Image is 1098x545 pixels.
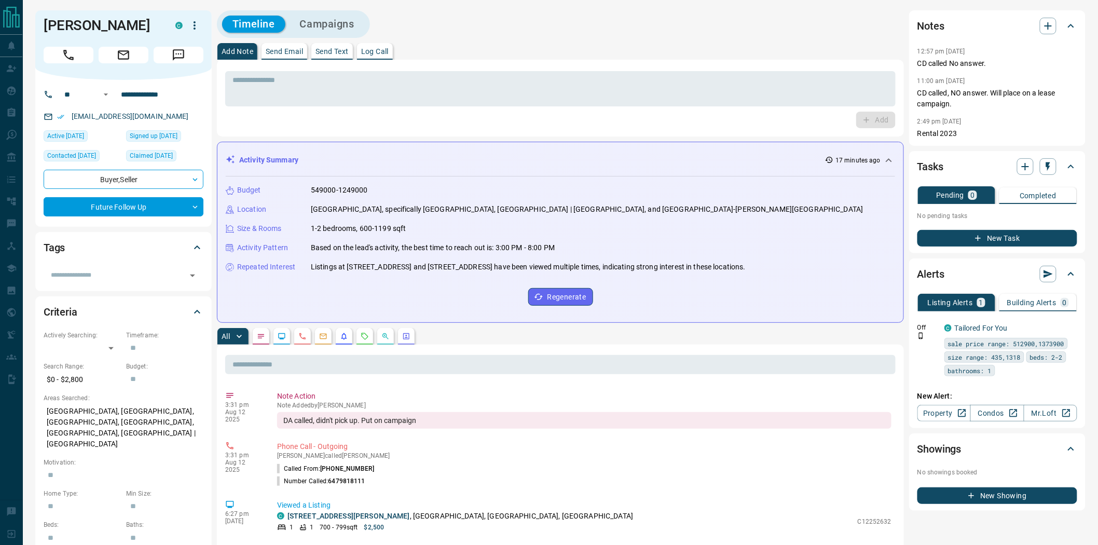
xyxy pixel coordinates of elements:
[225,459,262,473] p: Aug 12 2025
[126,150,203,165] div: Wed Sep 26 2018
[311,204,863,215] p: [GEOGRAPHIC_DATA], specifically [GEOGRAPHIC_DATA], [GEOGRAPHIC_DATA] | [GEOGRAPHIC_DATA], and [GE...
[320,523,358,532] p: 700 - 799 sqft
[126,489,203,498] p: Min Size:
[226,151,895,170] div: Activity Summary17 minutes ago
[126,130,203,145] div: Wed Sep 26 2018
[917,266,944,282] h2: Alerts
[917,18,944,34] h2: Notes
[917,262,1077,287] div: Alerts
[154,47,203,63] span: Message
[257,332,265,340] svg: Notes
[277,441,891,452] p: Phone Call - Outgoing
[130,131,177,141] span: Signed up [DATE]
[266,48,303,55] p: Send Email
[310,523,313,532] p: 1
[225,517,262,525] p: [DATE]
[917,437,1077,461] div: Showings
[340,332,348,340] svg: Listing Alerts
[917,391,1077,402] p: New Alert:
[955,324,1008,332] a: Tailored For You
[126,520,203,529] p: Baths:
[44,17,160,34] h1: [PERSON_NAME]
[936,192,964,199] p: Pending
[917,58,1077,69] p: CD called No answer.
[47,151,96,161] span: Contacted [DATE]
[99,47,148,63] span: Email
[277,452,891,459] p: [PERSON_NAME] called [PERSON_NAME]
[100,88,112,101] button: Open
[970,192,975,199] p: 0
[57,113,64,120] svg: Email Verified
[970,405,1024,421] a: Condos
[1020,192,1056,199] p: Completed
[917,154,1077,179] div: Tasks
[44,299,203,324] div: Criteria
[917,77,965,85] p: 11:00 am [DATE]
[239,155,298,166] p: Activity Summary
[311,242,555,253] p: Based on the lead's activity, the best time to reach out is: 3:00 PM - 8:00 PM
[298,332,307,340] svg: Calls
[277,500,891,511] p: Viewed a Listing
[361,332,369,340] svg: Requests
[290,523,293,532] p: 1
[44,458,203,467] p: Motivation:
[917,13,1077,38] div: Notes
[381,332,390,340] svg: Opportunities
[130,151,173,161] span: Claimed [DATE]
[1024,405,1077,421] a: Mr.Loft
[979,299,983,306] p: 1
[222,16,285,33] button: Timeline
[944,324,952,332] div: condos.ca
[44,150,121,165] div: Mon Dec 02 2024
[237,223,282,234] p: Size & Rooms
[277,402,891,409] p: Note Added by [PERSON_NAME]
[222,333,230,340] p: All
[44,197,203,216] div: Future Follow Up
[44,170,203,189] div: Buyer , Seller
[917,158,943,175] h2: Tasks
[222,48,253,55] p: Add Note
[311,185,368,196] p: 549000-1249000
[277,412,891,429] div: DA called, didn't pick up. Put on campaign
[361,48,389,55] p: Log Call
[277,476,365,486] p: Number Called:
[917,208,1077,224] p: No pending tasks
[315,48,349,55] p: Send Text
[917,468,1077,477] p: No showings booked
[364,523,385,532] p: $2,500
[72,112,189,120] a: [EMAIL_ADDRESS][DOMAIN_NAME]
[44,489,121,498] p: Home Type:
[44,331,121,340] p: Actively Searching:
[320,465,374,472] span: [PHONE_NUMBER]
[44,362,121,371] p: Search Range:
[225,408,262,423] p: Aug 12 2025
[185,268,200,283] button: Open
[311,262,746,272] p: Listings at [STREET_ADDRESS] and [STREET_ADDRESS] have been viewed multiple times, indicating str...
[917,323,938,332] p: Off
[277,512,284,520] div: condos.ca
[225,452,262,459] p: 3:31 pm
[402,332,410,340] svg: Agent Actions
[237,242,288,253] p: Activity Pattern
[328,478,365,485] span: 6479818111
[917,441,962,457] h2: Showings
[44,130,121,145] div: Sat Jul 26 2025
[44,47,93,63] span: Call
[47,131,84,141] span: Active [DATE]
[126,362,203,371] p: Budget:
[858,517,891,526] p: C12252632
[44,239,65,256] h2: Tags
[225,510,262,517] p: 6:27 pm
[44,403,203,453] p: [GEOGRAPHIC_DATA], [GEOGRAPHIC_DATA], [GEOGRAPHIC_DATA], [GEOGRAPHIC_DATA], [GEOGRAPHIC_DATA], [G...
[175,22,183,29] div: condos.ca
[237,262,295,272] p: Repeated Interest
[237,185,261,196] p: Budget
[528,288,593,306] button: Regenerate
[311,223,406,234] p: 1-2 bedrooms, 600-1199 sqft
[225,401,262,408] p: 3:31 pm
[287,512,410,520] a: [STREET_ADDRESS][PERSON_NAME]
[44,393,203,403] p: Areas Searched:
[948,352,1021,362] span: size range: 435,1318
[948,338,1064,349] span: sale price range: 512900,1373900
[44,304,77,320] h2: Criteria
